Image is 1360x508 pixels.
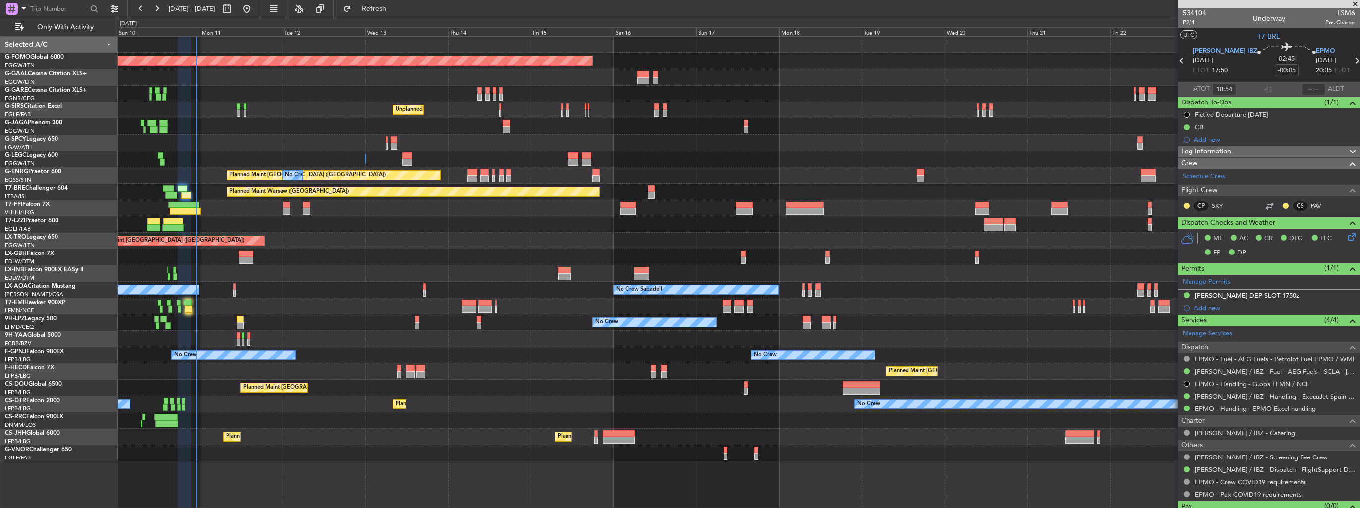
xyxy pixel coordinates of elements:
span: Leg Information [1181,146,1231,157]
a: LX-GBHFalcon 7X [5,251,54,256]
span: Others [1181,440,1203,451]
div: [DATE] [120,20,137,28]
span: 534104 [1183,8,1206,18]
span: G-SIRS [5,103,24,109]
a: EDLW/DTM [5,258,34,265]
span: LX-TRO [5,234,26,240]
a: EGLF/FAB [5,454,31,461]
span: CS-DTR [5,398,26,404]
span: G-SPCY [5,136,26,142]
a: SKY [1212,202,1234,210]
span: G-JAGA [5,120,28,126]
span: ALDT [1328,84,1344,94]
div: No Crew [285,168,308,183]
span: (1/1) [1324,263,1339,273]
a: [PERSON_NAME] / IBZ - Screening Fee Crew [1195,453,1328,461]
a: G-FOMOGlobal 6000 [5,54,64,60]
span: 17:50 [1212,66,1228,76]
a: T7-FFIFalcon 7X [5,202,50,207]
a: [PERSON_NAME] / IBZ - Dispatch - FlightSupport Dispatch [GEOGRAPHIC_DATA] [1195,465,1355,474]
a: EGGW/LTN [5,62,35,69]
a: LX-TROLegacy 650 [5,234,58,240]
span: G-LEGC [5,152,26,158]
a: VHHH/HKG [5,209,34,216]
div: Sun 17 [696,27,779,36]
div: Wed 13 [365,27,448,36]
input: --:-- [1212,83,1236,95]
span: F-GPNJ [5,349,26,355]
span: G-ENRG [5,169,28,175]
a: CS-DTRFalcon 2000 [5,398,60,404]
div: Thu 21 [1027,27,1110,36]
a: LGAV/ATH [5,144,32,151]
a: G-SPCYLegacy 650 [5,136,58,142]
span: T7-BRE [5,185,25,191]
div: Underway [1253,13,1285,24]
div: Planned Maint [GEOGRAPHIC_DATA] ([GEOGRAPHIC_DATA]) [243,380,399,395]
span: ETOT [1193,66,1209,76]
a: EPMO - Handling - G.ops LFMN / NCE [1195,380,1310,388]
span: MF [1213,234,1223,244]
div: Wed 20 [945,27,1027,36]
div: Thu 14 [448,27,531,36]
span: CS-RRC [5,414,26,420]
button: Refresh [339,1,398,17]
span: T7-FFI [5,202,22,207]
div: Fictive Departure [DATE] [1195,110,1268,119]
a: G-JAGAPhenom 300 [5,120,62,126]
span: CS-DOU [5,381,28,387]
a: EPMO - Crew COVID19 requirements [1195,478,1306,486]
span: Dispatch [1181,342,1208,353]
span: LSM6 [1325,8,1355,18]
div: Unplanned Maint [GEOGRAPHIC_DATA] ([GEOGRAPHIC_DATA]) [396,102,559,117]
a: FCBB/BZV [5,340,31,347]
a: G-ENRGPraetor 600 [5,169,61,175]
a: F-HECDFalcon 7X [5,365,54,371]
span: T7-BRE [1257,31,1281,42]
a: LFPB/LBG [5,405,31,412]
span: CR [1264,234,1273,244]
span: T7-LZZI [5,218,25,224]
a: G-LEGCLegacy 600 [5,152,58,158]
a: T7-BREChallenger 604 [5,185,68,191]
div: No Crew [754,348,777,362]
div: Mon 18 [779,27,862,36]
button: Only With Activity [11,19,108,35]
div: Planned Maint [GEOGRAPHIC_DATA] ([GEOGRAPHIC_DATA]) [889,364,1045,379]
a: LX-AOACitation Mustang [5,283,76,289]
a: PAV [1311,202,1333,210]
span: Permits [1181,263,1204,275]
a: F-GPNJFalcon 900EX [5,349,64,355]
span: G-GAAL [5,71,28,77]
a: LX-INBFalcon 900EX EASy II [5,267,83,273]
div: [PERSON_NAME] DEP SLOT 1750z [1195,291,1299,300]
div: No Crew [857,397,880,411]
div: CB [1195,123,1203,131]
a: LTBA/ISL [5,193,27,200]
div: No Crew Sabadell [616,282,662,297]
span: FP [1213,248,1221,258]
a: LFPB/LBG [5,372,31,380]
a: EPMO - Fuel - AEG Fuels - Petrolot Fuel EPMO / WMI [1195,355,1355,363]
a: CS-JHHGlobal 6000 [5,430,60,436]
div: Add new [1194,135,1355,144]
span: 9H-LPZ [5,316,25,322]
a: LFPB/LBG [5,389,31,396]
a: EPMO - Pax COVID19 requirements [1195,490,1302,499]
div: Sat 16 [614,27,696,36]
div: Tue 19 [862,27,945,36]
a: [PERSON_NAME] / IBZ - Catering [1195,429,1295,437]
a: EGLF/FAB [5,111,31,118]
div: Planned Maint [GEOGRAPHIC_DATA] ([GEOGRAPHIC_DATA]) [229,168,386,183]
a: Schedule Crew [1183,172,1226,182]
span: Dispatch To-Dos [1181,97,1231,108]
div: No Crew [595,315,618,330]
div: Planned Maint [GEOGRAPHIC_DATA] ([GEOGRAPHIC_DATA]) [226,429,382,444]
div: CS [1292,201,1308,211]
a: LFPB/LBG [5,438,31,445]
span: EPMO [1316,47,1335,56]
div: CP [1193,201,1209,211]
span: Dispatch Checks and Weather [1181,217,1275,229]
span: Flight Crew [1181,185,1218,196]
a: 9H-YAAGlobal 5000 [5,332,61,338]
